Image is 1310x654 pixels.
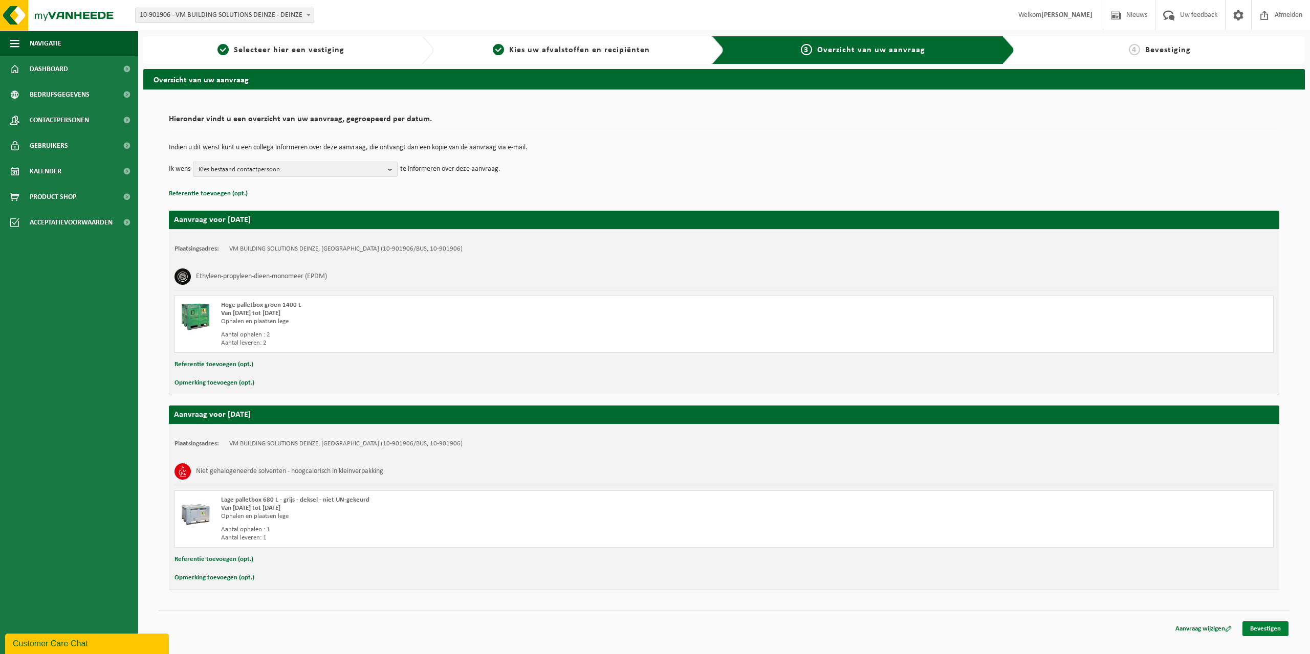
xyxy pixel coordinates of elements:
[30,56,68,82] span: Dashboard
[439,44,704,56] a: 2Kies uw afvalstoffen en recipiënten
[174,411,251,419] strong: Aanvraag voor [DATE]
[221,526,765,534] div: Aantal ophalen : 1
[169,144,1279,151] p: Indien u dit wenst kunt u een collega informeren over deze aanvraag, die ontvangt dan een kopie v...
[169,187,248,200] button: Referentie toevoegen (opt.)
[196,463,383,480] h3: Niet gehalogeneerde solventen - hoogcalorisch in kleinverpakking
[136,8,314,22] span: 10-901906 - VM BUILDING SOLUTIONS DEINZE - DEINZE
[30,210,113,235] span: Acceptatievoorwaarden
[221,512,765,521] div: Ophalen en plaatsen lege
[1041,11,1093,19] strong: [PERSON_NAME]
[199,162,384,177] span: Kies bestaand contactpersoon
[174,245,219,252] strong: Plaatsingsadres:
[221,331,765,339] div: Aantal ophalen : 2
[180,301,211,332] img: PB-HB-1400-HPE-GN-01.png
[174,216,251,224] strong: Aanvraag voor [DATE]
[229,245,463,253] td: VM BUILDING SOLUTIONS DEINZE, [GEOGRAPHIC_DATA] (10-901906/BUS, 10-901906)
[143,69,1305,89] h2: Overzicht van uw aanvraag
[221,339,765,347] div: Aantal leveren: 2
[221,505,280,511] strong: Van [DATE] tot [DATE]
[817,46,925,54] span: Overzicht van uw aanvraag
[801,44,812,55] span: 3
[174,358,253,371] button: Referentie toevoegen (opt.)
[148,44,413,56] a: 1Selecteer hier een vestiging
[509,46,650,54] span: Kies uw afvalstoffen en recipiënten
[1129,44,1140,55] span: 4
[1145,46,1191,54] span: Bevestiging
[229,440,463,448] td: VM BUILDING SOLUTIONS DEINZE, [GEOGRAPHIC_DATA] (10-901906/BUS, 10-901906)
[221,302,301,308] span: Hoge palletbox groen 1400 L
[30,107,89,133] span: Contactpersonen
[193,162,398,177] button: Kies bestaand contactpersoon
[30,159,61,184] span: Kalender
[221,534,765,542] div: Aantal leveren: 1
[30,31,61,56] span: Navigatie
[221,497,369,503] span: Lage palletbox 680 L - grijs - deksel - niet UN-gekeurd
[30,82,90,107] span: Bedrijfsgegevens
[221,318,765,326] div: Ophalen en plaatsen lege
[30,133,68,159] span: Gebruikers
[174,553,253,566] button: Referentie toevoegen (opt.)
[400,162,500,177] p: te informeren over deze aanvraag.
[180,496,211,527] img: PB-LB-0680-HPE-GY-11.png
[5,632,171,654] iframe: chat widget
[169,162,190,177] p: Ik wens
[174,376,254,390] button: Opmerking toevoegen (opt.)
[174,440,219,447] strong: Plaatsingsadres:
[174,571,254,584] button: Opmerking toevoegen (opt.)
[493,44,504,55] span: 2
[221,310,280,317] strong: Van [DATE] tot [DATE]
[30,184,76,210] span: Product Shop
[1168,621,1239,636] a: Aanvraag wijzigen
[135,8,314,23] span: 10-901906 - VM BUILDING SOLUTIONS DEINZE - DEINZE
[217,44,229,55] span: 1
[169,115,1279,129] h2: Hieronder vindt u een overzicht van uw aanvraag, gegroepeerd per datum.
[234,46,344,54] span: Selecteer hier een vestiging
[196,268,327,285] h3: Ethyleen-propyleen-dieen-monomeer (EPDM)
[1242,621,1289,636] a: Bevestigen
